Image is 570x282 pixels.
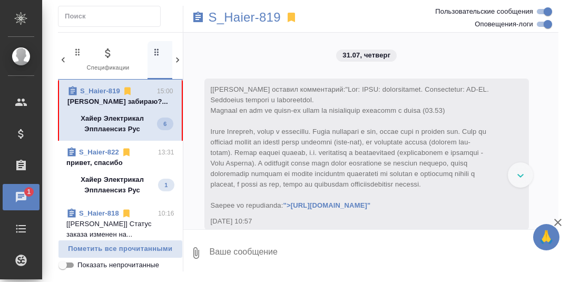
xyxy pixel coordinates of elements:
[122,86,133,96] svg: Отписаться
[67,96,173,107] p: [PERSON_NAME] забираю?...
[209,12,281,23] a: S_Haier-819
[121,147,132,158] svg: Отписаться
[283,201,371,209] a: ">[URL][DOMAIN_NAME]"
[65,9,160,24] input: Поиск
[152,47,222,73] span: Заказы
[58,80,183,141] div: S_Haier-81915:00[PERSON_NAME] забираю?...Хайер Электрикал Эпплаенсиз Рус6
[67,113,157,134] p: Хайер Электрикал Эпплаенсиз Рус
[152,47,162,57] svg: Зажми и перетащи, чтобы поменять порядок вкладок
[58,141,183,202] div: S_Haier-82213:31привет, спасибоХайер Электрикал Эпплаенсиз Рус1
[157,86,173,96] p: 15:00
[342,50,390,61] p: 31.07, четверг
[537,226,555,248] span: 🙏
[158,180,174,190] span: 1
[79,148,119,156] a: S_Haier-822
[158,147,174,158] p: 13:31
[533,224,559,250] button: 🙏
[475,19,533,30] span: Оповещения-логи
[79,209,119,217] a: S_Haier-818
[157,119,173,129] span: 6
[21,187,37,197] span: 1
[73,47,143,73] span: Спецификации
[77,260,159,270] span: Показать непрочитанные
[211,85,491,209] span: "Lor: IPSU: dolorsitamet. Consectetur: AD-EL. Seddoeius tempori u laboreetdol. Magnaal en adm ve ...
[211,216,493,227] div: [DATE] 10:57
[435,6,533,17] span: Пользовательские сообщения
[58,202,183,274] div: S_Haier-81810:16[[PERSON_NAME]] Статус заказа изменен на...Хайер Электрикал Эпплаенсиз Рус
[80,87,120,95] a: S_Haier-819
[158,208,174,219] p: 10:16
[66,174,158,196] p: Хайер Электрикал Эпплаенсиз Рус
[3,184,40,210] a: 1
[73,47,83,57] svg: Зажми и перетащи, чтобы поменять порядок вкладок
[58,240,183,258] button: Пометить все прочитанными
[66,219,174,240] p: [[PERSON_NAME]] Статус заказа изменен на...
[64,243,177,255] span: Пометить все прочитанными
[66,158,174,168] p: привет, спасибо
[211,85,491,209] span: [[PERSON_NAME] оставил комментарий:
[121,208,132,219] svg: Отписаться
